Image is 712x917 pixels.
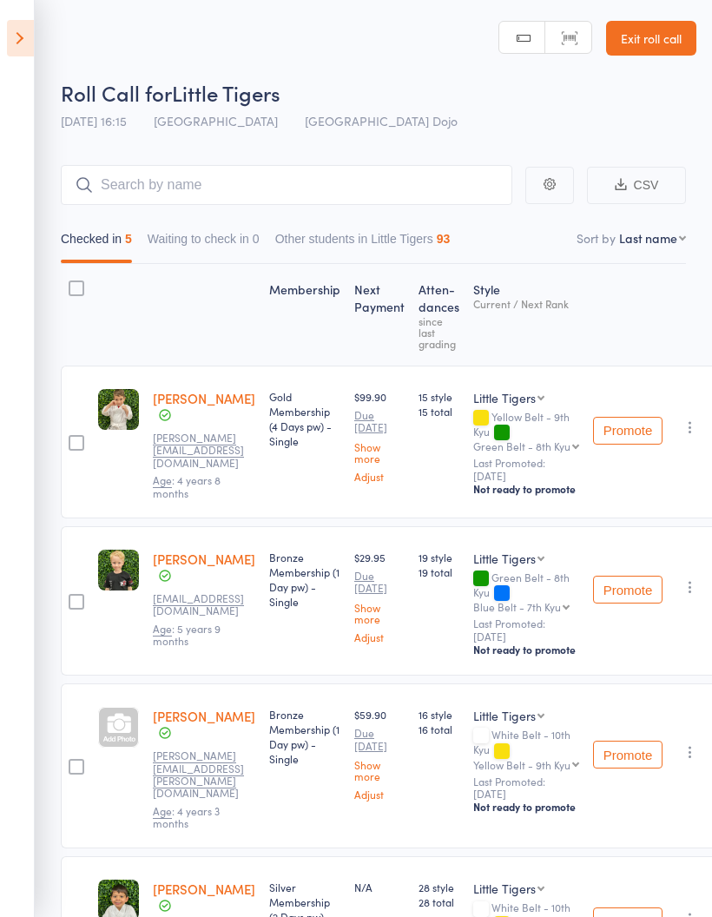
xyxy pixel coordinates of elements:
div: Not ready to promote [473,800,579,814]
div: Next Payment [347,272,412,358]
small: Due [DATE] [354,409,405,434]
button: Promote [593,741,663,769]
small: daniel@superpainters.com.au [153,432,255,469]
button: Other students in Little Tigers93 [275,223,451,263]
a: [PERSON_NAME] [153,880,255,898]
div: Yellow Belt - 9th Kyu [473,759,570,770]
span: 16 total [419,722,459,736]
div: Green Belt - 8th Kyu [473,440,570,452]
span: Roll Call for [61,78,172,107]
button: CSV [587,167,686,204]
div: Current / Next Rank [473,298,579,309]
button: Waiting to check in0 [148,223,260,263]
a: Adjust [354,631,405,643]
div: Little Tigers [473,389,536,406]
img: image1743483625.png [98,550,139,590]
span: 28 total [419,894,459,909]
span: Little Tigers [172,78,280,107]
a: Exit roll call [606,21,696,56]
span: 19 style [419,550,459,564]
small: Last Promoted: [DATE] [473,775,579,801]
span: 16 style [419,707,459,722]
div: Last name [619,229,677,247]
div: Gold Membership (4 Days pw) - Single [269,389,340,448]
a: Adjust [354,788,405,800]
span: [DATE] 16:15 [61,112,127,129]
small: Due [DATE] [354,727,405,752]
div: Green Belt - 8th Kyu [473,571,579,612]
small: Last Promoted: [DATE] [473,457,579,482]
div: White Belt - 10th Kyu [473,729,579,769]
a: [PERSON_NAME] [153,550,255,568]
span: 15 style [419,389,459,404]
div: N/A [354,880,405,894]
span: : 5 years 9 months [153,621,221,648]
div: since last grading [419,315,459,349]
label: Sort by [577,229,616,247]
a: [PERSON_NAME] [153,707,255,725]
div: Little Tigers [473,880,536,897]
a: Show more [354,759,405,782]
div: Bronze Membership (1 Day pw) - Single [269,550,340,609]
div: Yellow Belt - 9th Kyu [473,411,579,452]
span: 15 total [419,404,459,419]
div: Membership [262,272,347,358]
small: cdgburnet@gmail.com [153,592,255,617]
div: Blue Belt - 7th Kyu [473,601,561,612]
span: : 4 years 3 months [153,803,220,830]
div: Not ready to promote [473,482,579,496]
button: Promote [593,417,663,445]
div: Atten­dances [412,272,466,358]
div: $29.95 [354,550,405,643]
img: image1743484437.png [98,389,139,430]
button: Promote [593,576,663,604]
span: 28 style [419,880,459,894]
div: Style [466,272,586,358]
div: 0 [253,232,260,246]
div: $59.90 [354,707,405,800]
small: srishty.marwah@gmail.com [153,749,255,800]
div: $99.90 [354,389,405,482]
div: Not ready to promote [473,643,579,656]
span: : 4 years 8 months [153,472,221,499]
small: Last Promoted: [DATE] [473,617,579,643]
span: [GEOGRAPHIC_DATA] Dojo [305,112,458,129]
div: 93 [437,232,451,246]
div: Little Tigers [473,550,536,567]
div: Bronze Membership (1 Day pw) - Single [269,707,340,766]
a: Show more [354,602,405,624]
a: [PERSON_NAME] [153,389,255,407]
a: Show more [354,441,405,464]
span: 19 total [419,564,459,579]
small: Due [DATE] [354,570,405,595]
span: [GEOGRAPHIC_DATA] [154,112,278,129]
button: Checked in5 [61,223,132,263]
input: Search by name [61,165,512,205]
a: Adjust [354,471,405,482]
div: Little Tigers [473,707,536,724]
div: 5 [125,232,132,246]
